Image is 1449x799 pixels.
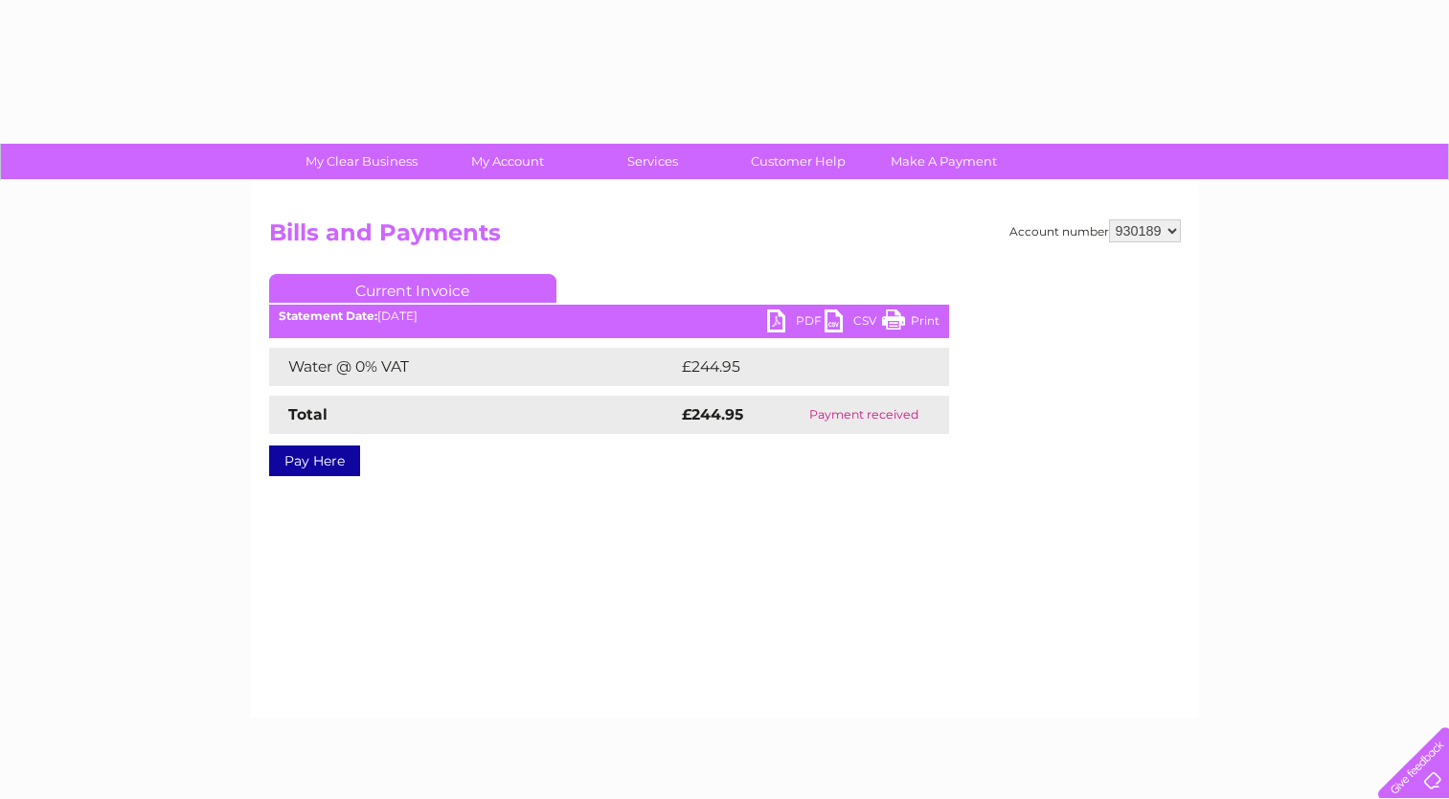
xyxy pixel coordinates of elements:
[269,219,1181,256] h2: Bills and Payments
[865,144,1023,179] a: Make A Payment
[682,405,743,423] strong: £244.95
[825,309,882,337] a: CSV
[428,144,586,179] a: My Account
[269,309,949,323] div: [DATE]
[779,396,949,434] td: Payment received
[283,144,441,179] a: My Clear Business
[279,308,377,323] b: Statement Date:
[288,405,328,423] strong: Total
[882,309,940,337] a: Print
[574,144,732,179] a: Services
[269,274,556,303] a: Current Invoice
[1009,219,1181,242] div: Account number
[269,348,677,386] td: Water @ 0% VAT
[767,309,825,337] a: PDF
[719,144,877,179] a: Customer Help
[677,348,916,386] td: £244.95
[269,445,360,476] a: Pay Here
